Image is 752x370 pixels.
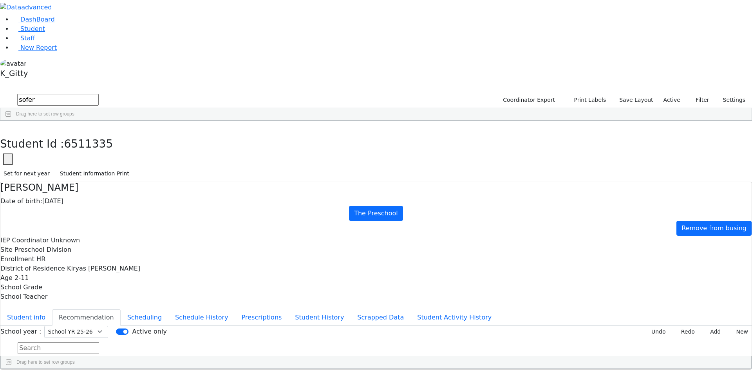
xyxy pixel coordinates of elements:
[17,94,99,106] input: Search
[643,326,669,338] button: Undo
[0,182,752,193] h4: [PERSON_NAME]
[51,236,80,244] span: Unknown
[20,16,55,23] span: DashBoard
[0,197,42,206] label: Date of birth:
[13,34,35,42] a: Staff
[14,246,71,253] span: Preschool Division
[67,265,140,272] span: Kiryas [PERSON_NAME]
[701,326,724,338] button: Add
[288,309,351,326] button: Student History
[349,206,403,221] a: The Preschool
[235,309,289,326] button: Prescriptions
[13,25,45,32] a: Student
[498,94,559,106] button: Coordinator Export
[672,326,698,338] button: Redo
[13,44,57,51] a: New Report
[16,359,75,365] span: Drag here to set row groups
[14,274,29,282] span: 2-11
[0,292,47,301] label: School Teacher
[0,273,13,283] label: Age
[36,255,45,263] span: HR
[351,309,410,326] button: Scrapped Data
[713,94,749,106] button: Settings
[13,16,55,23] a: DashBoard
[0,309,52,326] button: Student info
[410,309,498,326] button: Student Activity History
[168,309,235,326] button: Schedule History
[121,309,168,326] button: Scheduling
[0,245,13,254] label: Site
[0,236,49,245] label: IEP Coordinator
[0,197,752,206] div: [DATE]
[616,94,656,106] button: Save Layout
[0,264,65,273] label: District of Residence
[56,168,133,180] button: Student Information Print
[0,283,42,292] label: School Grade
[681,224,747,232] span: Remove from busing
[685,94,713,106] button: Filter
[660,94,684,106] label: Active
[0,327,41,336] label: School year :
[64,137,113,150] span: 6511335
[565,94,609,106] button: Print Labels
[20,44,57,51] span: New Report
[18,342,99,354] input: Search
[727,326,752,338] button: New
[52,309,121,326] button: Recommendation
[20,34,35,42] span: Staff
[20,25,45,32] span: Student
[132,327,166,336] label: Active only
[16,111,74,117] span: Drag here to set row groups
[676,221,752,236] a: Remove from busing
[0,254,34,264] label: Enrollment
